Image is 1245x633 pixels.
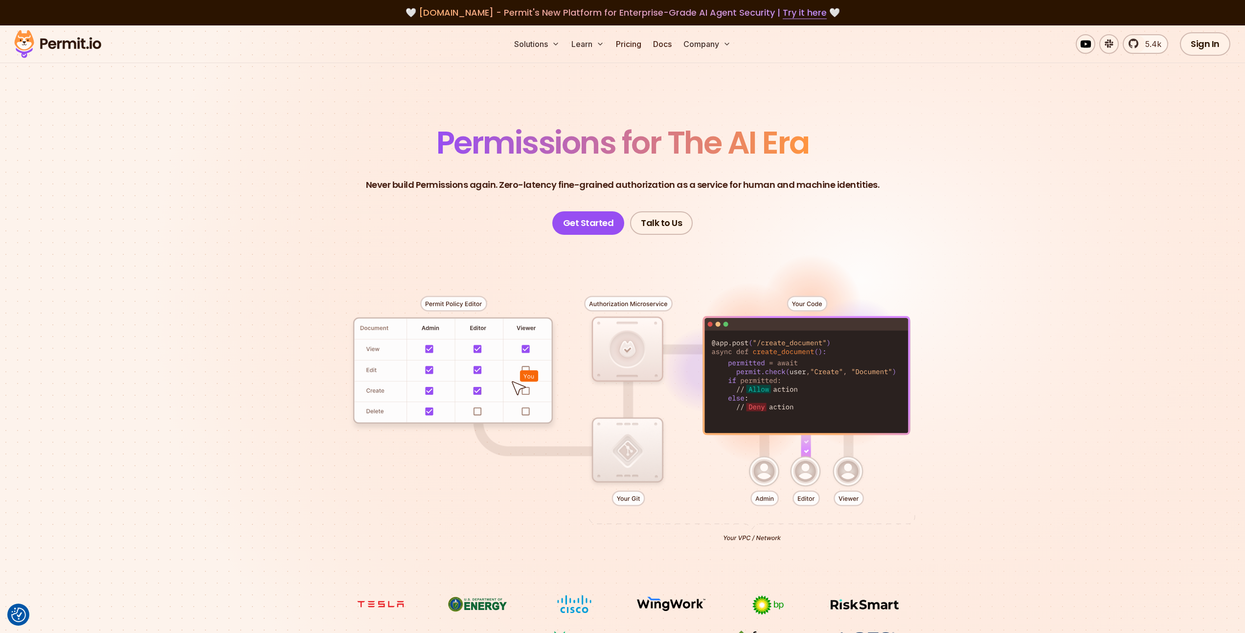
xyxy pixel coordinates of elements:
button: Company [679,34,735,54]
span: 5.4k [1139,38,1161,50]
img: Risksmart [828,595,902,613]
a: Talk to Us [630,211,693,235]
a: Get Started [552,211,625,235]
span: Permissions for The AI Era [436,121,809,164]
img: Wingwork [634,595,708,613]
a: Docs [649,34,676,54]
button: Solutions [510,34,564,54]
a: Pricing [612,34,645,54]
p: Never build Permissions again. Zero-latency fine-grained authorization as a service for human and... [366,178,880,192]
img: Revisit consent button [11,608,26,622]
img: Permit logo [10,27,106,61]
a: Sign In [1180,32,1230,56]
button: Consent Preferences [11,608,26,622]
span: [DOMAIN_NAME] - Permit's New Platform for Enterprise-Grade AI Agent Security | [419,6,827,19]
img: US department of energy [441,595,514,613]
a: 5.4k [1123,34,1168,54]
img: Cisco [538,595,611,613]
img: tesla [344,595,417,613]
div: 🤍 🤍 [23,6,1222,20]
button: Learn [567,34,608,54]
a: Try it here [783,6,827,19]
img: bp [731,595,805,615]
